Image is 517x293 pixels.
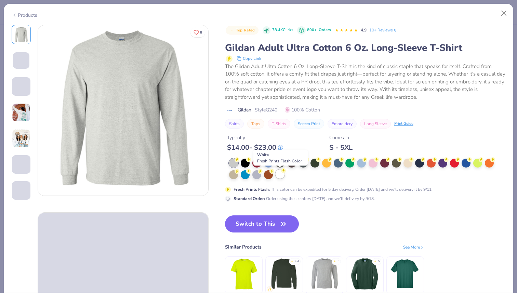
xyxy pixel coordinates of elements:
img: User generated content [12,103,30,122]
div: Gildan Adult Ultra Cotton 6 Oz. Long-Sleeve T-Shirt [225,41,506,54]
img: Front [13,26,29,43]
div: 800+ [307,27,331,33]
button: T-Shirts [268,119,290,129]
strong: Fresh Prints Flash : [234,187,270,192]
div: 5 [378,259,380,264]
div: S - 5XL [329,143,353,152]
button: Screen Print [294,119,324,129]
span: 8 [200,31,202,34]
button: Long Sleeve [360,119,391,129]
img: User generated content [12,200,13,218]
button: Close [498,7,511,20]
span: Fresh Prints Flash Color [257,158,302,164]
div: ★ [374,259,376,262]
img: Gildan Dryblend 50/50 Long Sleeve T-Shirt [308,258,341,290]
button: Like [190,27,205,37]
div: ★ [333,259,336,262]
img: UltraClub Men's Cool & Dry Sport Performance Interlock T-Shirt [389,258,421,290]
span: Orders [319,27,331,32]
button: Badge Button [226,26,258,35]
div: 4.4 [295,259,299,264]
div: $ 14.00 - $ 23.00 [227,143,283,152]
button: Tops [247,119,264,129]
div: Comes In [329,134,353,141]
div: See More [403,244,424,250]
div: Similar Products [225,243,262,251]
strong: Standard Order : [234,196,265,201]
div: The Gildan Adult Ultra Cotton 6 Oz. Long-Sleeve T-Shirt is the kind of classic staple that speaks... [225,63,506,101]
div: Print Guide [394,121,413,127]
button: Embroidery [328,119,357,129]
div: ★ [291,259,293,262]
span: Top Rated [236,28,255,32]
img: Gildan Adult Performance 5 oz. T-Shirt [227,258,260,290]
span: Gildan [238,106,251,114]
img: User generated content [12,174,13,192]
div: 5 [337,259,339,264]
span: 4.9 [361,27,367,33]
span: 78.4K Clicks [272,27,293,33]
div: Order using these colors [DATE] and we’ll delivery by 9/18. [234,196,375,202]
img: Front [38,25,208,196]
button: Switch to This [225,215,299,232]
a: 10+ Reviews [369,27,398,33]
img: User generated content [12,96,13,114]
div: This color can be expedited for 5 day delivery. Order [DATE] and we’ll delivery it by 9/11. [234,186,433,192]
span: Style G240 [255,106,277,114]
div: Typically [227,134,283,141]
button: copy to clipboard [235,54,263,63]
div: White [253,150,308,166]
div: Products [12,12,37,19]
img: Gildan Adult Heavy Cotton 5.3 Oz. Long-Sleeve T-Shirt [268,258,300,290]
img: Top Rated sort [229,28,235,33]
img: Jerzees Adult 5.6 Oz. Dri-Power Active Long-Sleeve T-Shirt [348,258,381,290]
span: 100% Cotton [285,106,320,114]
div: 4.9 Stars [335,25,358,36]
img: newest.gif [268,287,272,291]
img: User generated content [12,129,30,148]
button: Shirts [225,119,244,129]
img: brand logo [225,108,234,113]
